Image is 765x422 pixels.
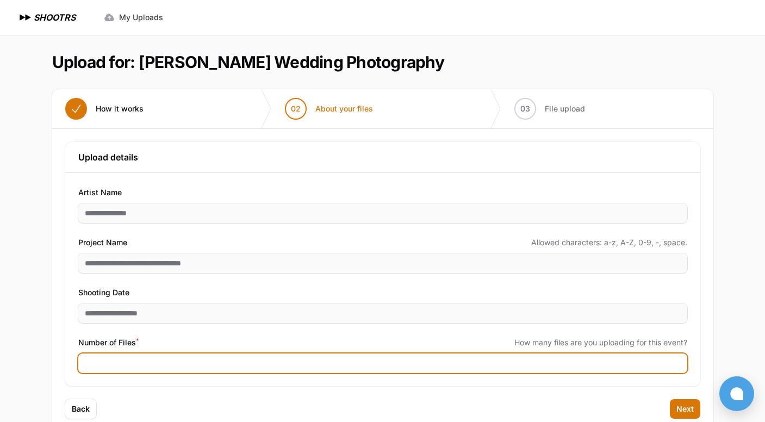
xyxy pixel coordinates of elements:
[676,404,694,414] span: Next
[34,11,76,24] h1: SHOOTRS
[52,89,157,128] button: How it works
[96,103,144,114] span: How it works
[78,336,139,349] span: Number of Files
[72,404,90,414] span: Back
[501,89,598,128] button: 03 File upload
[119,12,163,23] span: My Uploads
[520,103,530,114] span: 03
[78,236,127,249] span: Project Name
[719,376,754,411] button: Open chat window
[545,103,585,114] span: File upload
[78,286,129,299] span: Shooting Date
[52,52,444,72] h1: Upload for: [PERSON_NAME] Wedding Photography
[78,186,122,199] span: Artist Name
[78,151,687,164] h3: Upload details
[531,237,687,248] span: Allowed characters: a-z, A-Z, 0-9, -, space.
[97,8,170,27] a: My Uploads
[17,11,34,24] img: SHOOTRS
[17,11,76,24] a: SHOOTRS SHOOTRS
[315,103,373,114] span: About your files
[65,399,96,419] button: Back
[291,103,301,114] span: 02
[670,399,700,419] button: Next
[514,337,687,348] span: How many files are you uploading for this event?
[272,89,386,128] button: 02 About your files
